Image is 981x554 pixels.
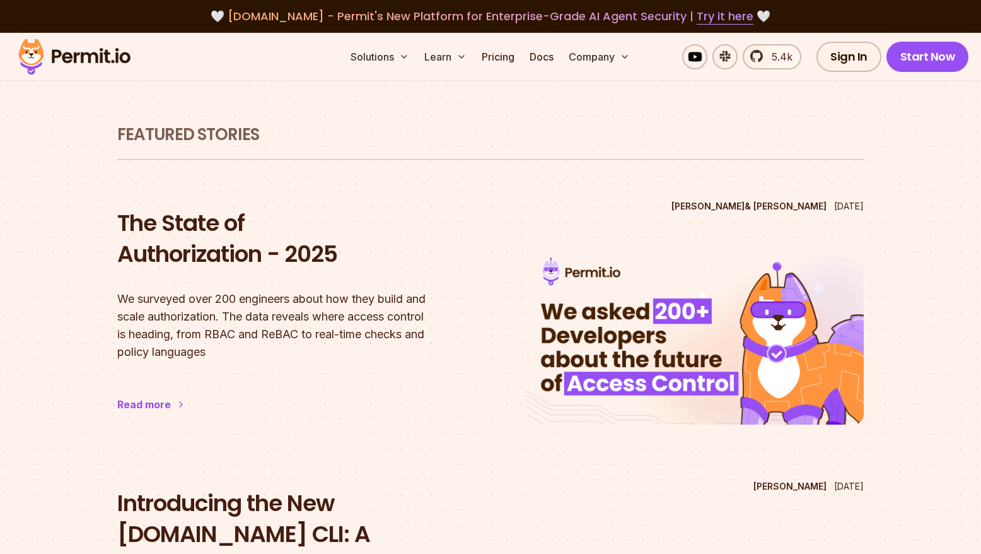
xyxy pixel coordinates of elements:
[419,44,472,69] button: Learn
[117,195,864,450] a: The State of Authorization - 2025[PERSON_NAME]& [PERSON_NAME][DATE]The State of Authorization - 2...
[764,49,792,64] span: 5.4k
[477,44,520,69] a: Pricing
[117,290,455,361] p: We surveyed over 200 engineers about how they build and scale authorization. The data reveals whe...
[345,44,414,69] button: Solutions
[671,200,827,213] p: [PERSON_NAME] & [PERSON_NAME]
[526,248,864,425] img: The State of Authorization - 2025
[743,44,801,69] a: 5.4k
[816,42,881,72] a: Sign In
[753,480,827,493] p: [PERSON_NAME]
[834,201,864,211] time: [DATE]
[525,44,559,69] a: Docs
[886,42,969,72] a: Start Now
[117,397,171,412] div: Read more
[697,8,753,25] a: Try it here
[117,124,864,146] h1: Featured Stories
[834,481,864,492] time: [DATE]
[564,44,635,69] button: Company
[13,35,136,78] img: Permit logo
[228,8,753,24] span: [DOMAIN_NAME] - Permit's New Platform for Enterprise-Grade AI Agent Security |
[117,208,455,270] h2: The State of Authorization - 2025
[30,8,951,25] div: 🤍 🤍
